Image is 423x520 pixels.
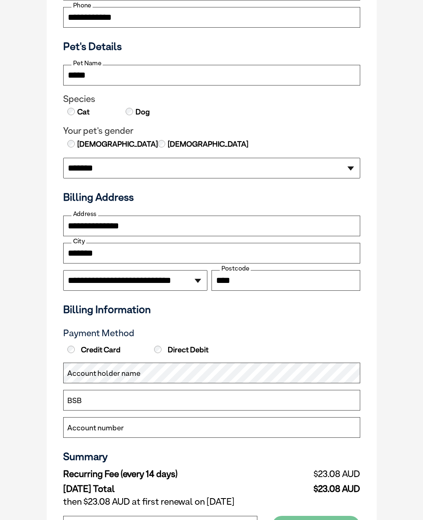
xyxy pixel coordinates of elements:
[272,467,360,482] td: $23.08 AUD
[60,40,364,52] h3: Pet's Details
[65,345,150,354] label: Credit Card
[71,2,93,9] label: Phone
[167,139,248,150] label: [DEMOGRAPHIC_DATA]
[63,126,360,136] legend: Your pet's gender
[63,94,360,104] legend: Species
[67,368,140,379] label: Account holder name
[63,494,360,509] td: then $23.08 AUD at first renewal on [DATE]
[63,450,360,463] h3: Summary
[63,467,273,482] td: Recurring Fee (every 14 days)
[63,482,273,494] td: [DATE] Total
[76,139,158,150] label: [DEMOGRAPHIC_DATA]
[71,237,86,245] label: City
[67,423,124,433] label: Account number
[71,210,98,218] label: Address
[220,265,251,272] label: Postcode
[76,107,90,117] label: Cat
[63,191,360,203] h3: Billing Address
[67,395,82,406] label: BSB
[63,303,360,316] h3: Billing Information
[272,482,360,494] td: $23.08 AUD
[152,345,237,354] label: Direct Debit
[154,346,162,353] input: Direct Debit
[63,328,360,339] h3: Payment Method
[135,107,150,117] label: Dog
[67,346,75,353] input: Credit Card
